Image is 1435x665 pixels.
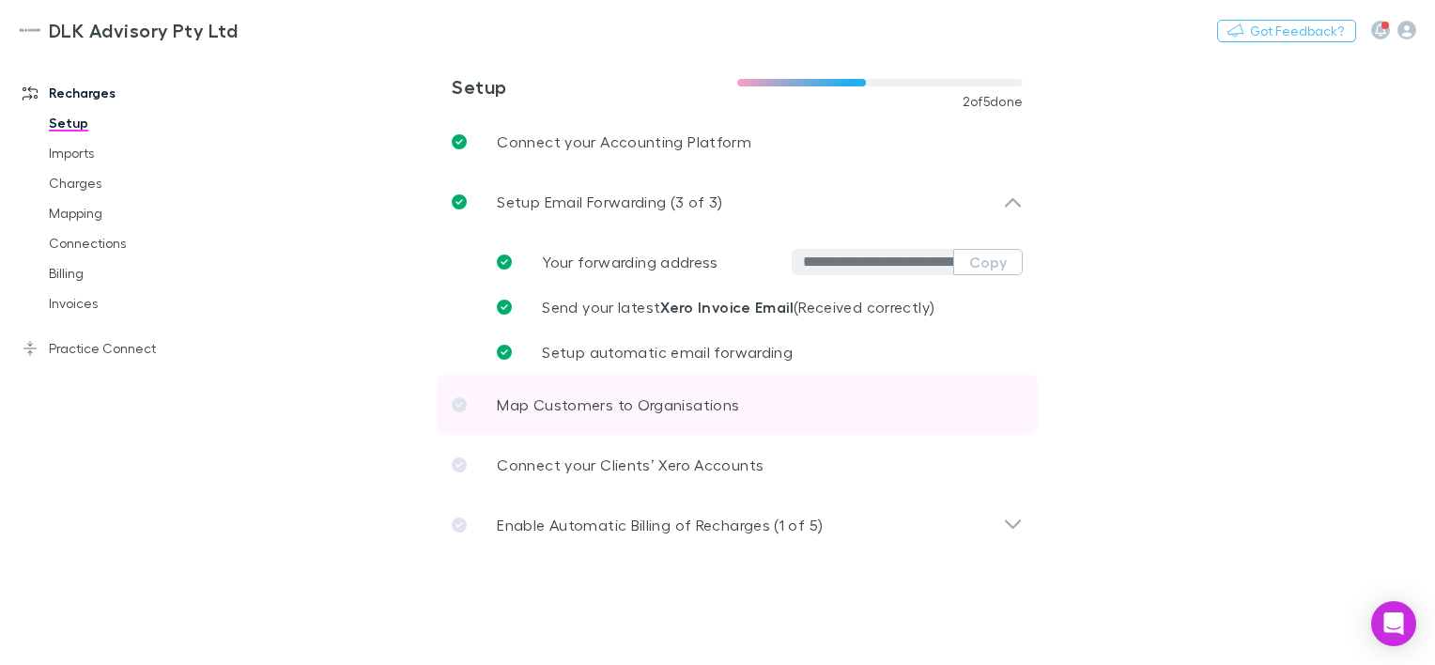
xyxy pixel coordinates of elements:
[437,435,1038,495] a: Connect your Clients’ Xero Accounts
[660,298,794,317] strong: Xero Invoice Email
[482,330,1023,375] a: Setup automatic email forwarding
[542,298,934,316] span: Send your latest (Received correctly)
[30,108,246,138] a: Setup
[30,168,246,198] a: Charges
[497,454,764,476] p: Connect your Clients’ Xero Accounts
[437,172,1038,232] div: Setup Email Forwarding (3 of 3)
[497,191,722,213] p: Setup Email Forwarding (3 of 3)
[497,131,751,153] p: Connect your Accounting Platform
[437,375,1038,435] a: Map Customers to Organisations
[437,495,1038,555] div: Enable Automatic Billing of Recharges (1 of 5)
[19,19,41,41] img: DLK Advisory Pty Ltd's Logo
[30,288,246,318] a: Invoices
[497,394,739,416] p: Map Customers to Organisations
[1217,20,1356,42] button: Got Feedback?
[542,253,717,271] span: Your forwarding address
[49,19,238,41] h3: DLK Advisory Pty Ltd
[482,285,1023,330] a: Send your latestXero Invoice Email(Received correctly)
[963,94,1024,109] span: 2 of 5 done
[437,112,1038,172] a: Connect your Accounting Platform
[497,514,823,536] p: Enable Automatic Billing of Recharges (1 of 5)
[953,249,1023,275] button: Copy
[30,198,246,228] a: Mapping
[4,333,246,363] a: Practice Connect
[30,258,246,288] a: Billing
[1371,601,1416,646] div: Open Intercom Messenger
[452,75,737,98] h3: Setup
[542,343,793,361] span: Setup automatic email forwarding
[8,8,249,53] a: DLK Advisory Pty Ltd
[30,138,246,168] a: Imports
[30,228,246,258] a: Connections
[4,78,246,108] a: Recharges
